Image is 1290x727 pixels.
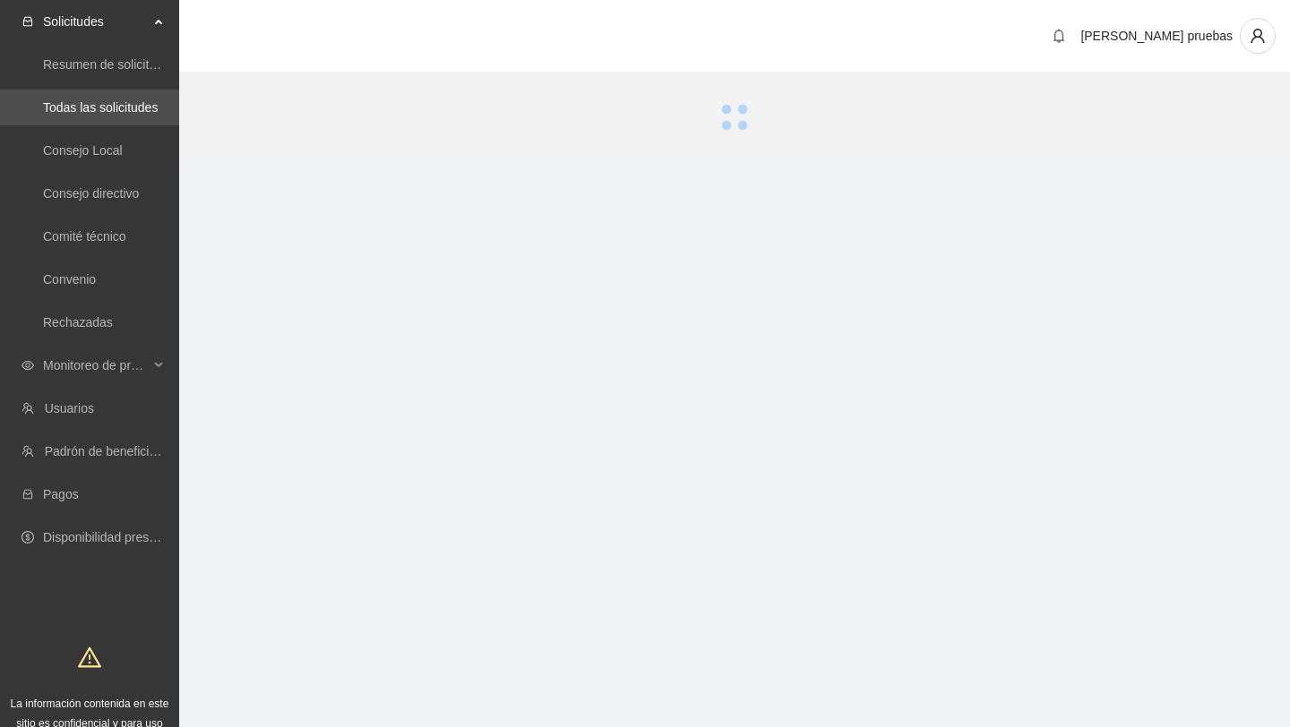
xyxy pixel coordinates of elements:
span: inbox [21,15,34,28]
a: Rechazadas [43,315,113,329]
span: Monitoreo de proyectos [43,347,149,383]
span: [PERSON_NAME] pruebas [1080,29,1233,43]
span: Solicitudes [43,4,149,39]
a: Disponibilidad presupuestal [43,530,196,544]
a: Usuarios [45,401,94,415]
a: Resumen de solicitudes por aprobar [43,57,245,72]
button: bell [1045,21,1073,50]
a: Convenio [43,272,96,287]
a: Padrón de beneficiarios [45,444,176,458]
a: Consejo directivo [43,186,139,201]
a: Todas las solicitudes [43,100,158,115]
a: Consejo Local [43,143,123,158]
a: Pagos [43,487,79,501]
button: user [1240,18,1276,54]
span: warning [78,646,101,669]
a: Comité técnico [43,229,126,244]
span: bell [1045,29,1072,43]
span: eye [21,359,34,372]
span: user [1241,28,1275,44]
